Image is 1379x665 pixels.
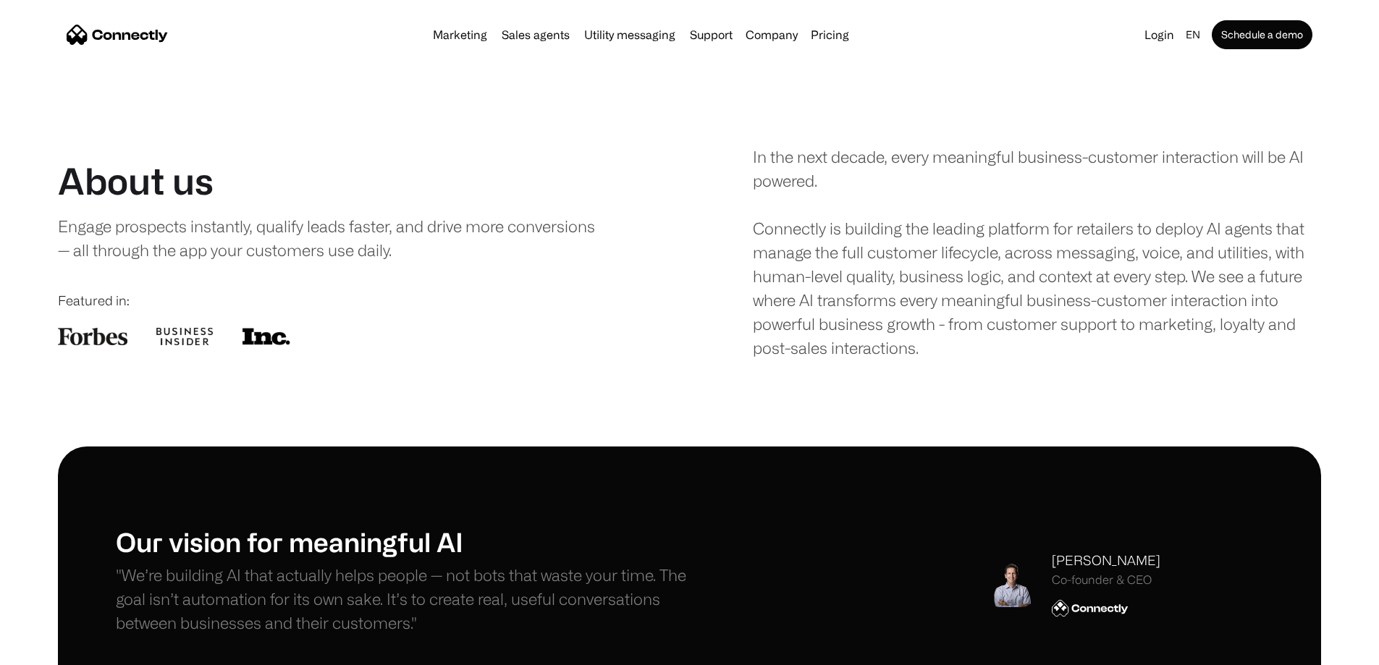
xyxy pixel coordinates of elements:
[116,563,690,635] p: "We’re building AI that actually helps people — not bots that waste your time. The goal isn’t aut...
[1212,20,1312,49] a: Schedule a demo
[753,145,1321,360] div: In the next decade, every meaningful business-customer interaction will be AI powered. Connectly ...
[496,29,575,41] a: Sales agents
[1180,25,1209,45] div: en
[116,526,690,557] h1: Our vision for meaningful AI
[1052,573,1160,587] div: Co-founder & CEO
[58,159,214,203] h1: About us
[1052,551,1160,570] div: [PERSON_NAME]
[427,29,493,41] a: Marketing
[67,24,168,46] a: home
[58,214,598,262] div: Engage prospects instantly, qualify leads faster, and drive more conversions — all through the ap...
[58,291,626,310] div: Featured in:
[741,25,802,45] div: Company
[1139,25,1180,45] a: Login
[746,25,798,45] div: Company
[29,640,87,660] ul: Language list
[578,29,681,41] a: Utility messaging
[684,29,738,41] a: Support
[805,29,855,41] a: Pricing
[1186,25,1200,45] div: en
[14,638,87,660] aside: Language selected: English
